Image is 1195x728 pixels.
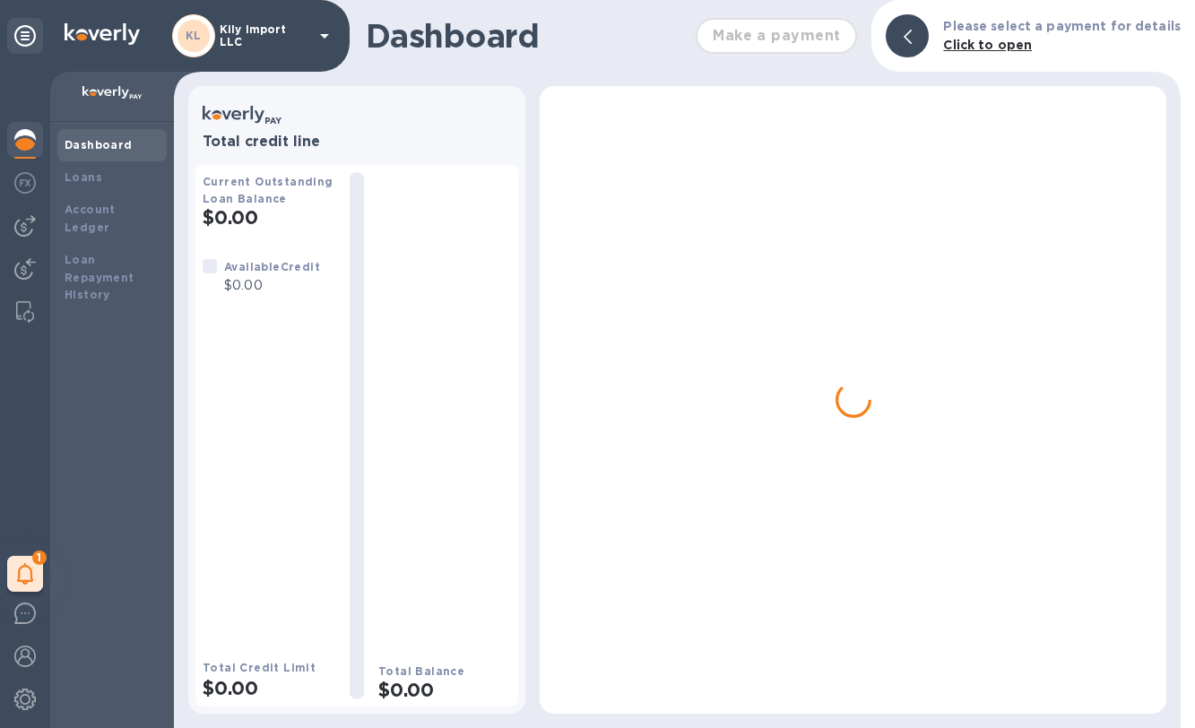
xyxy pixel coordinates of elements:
[203,134,511,151] h3: Total credit line
[186,29,202,42] b: KL
[378,679,511,701] h2: $0.00
[65,138,133,152] b: Dashboard
[65,23,140,45] img: Logo
[220,23,309,48] p: Kily Import LLC
[224,260,320,273] b: Available Credit
[203,206,335,229] h2: $0.00
[65,253,134,302] b: Loan Repayment History
[943,19,1181,33] b: Please select a payment for details
[203,661,316,674] b: Total Credit Limit
[32,550,47,565] span: 1
[224,276,320,295] p: $0.00
[943,38,1032,52] b: Click to open
[65,203,116,234] b: Account Ledger
[366,17,687,55] h1: Dashboard
[7,18,43,54] div: Unpin categories
[203,175,333,205] b: Current Outstanding Loan Balance
[203,677,335,699] h2: $0.00
[65,170,102,184] b: Loans
[378,664,464,678] b: Total Balance
[14,172,36,194] img: Foreign exchange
